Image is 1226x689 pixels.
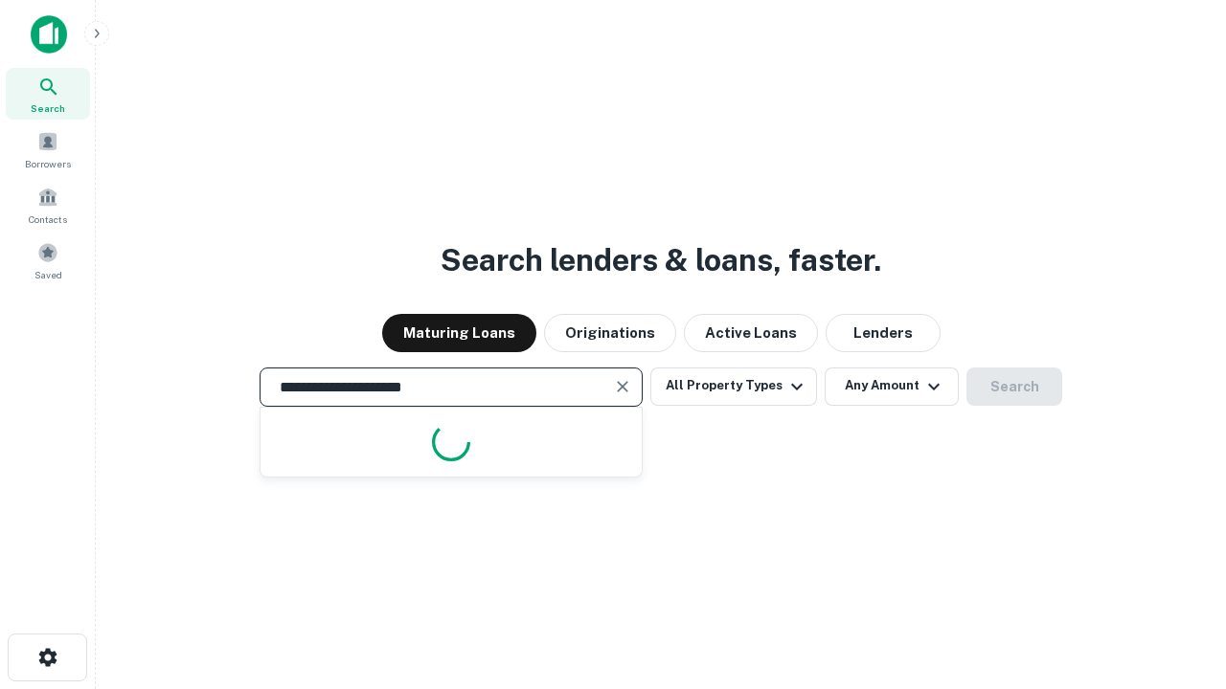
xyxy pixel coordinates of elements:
[6,234,90,286] a: Saved
[31,15,67,54] img: capitalize-icon.png
[31,100,65,116] span: Search
[650,367,817,406] button: All Property Types
[441,237,881,283] h3: Search lenders & loans, faster.
[25,156,71,171] span: Borrowers
[382,314,536,352] button: Maturing Loans
[1130,536,1226,628] iframe: Chat Widget
[826,314,941,352] button: Lenders
[34,267,62,282] span: Saved
[6,123,90,175] a: Borrowers
[825,367,959,406] button: Any Amount
[609,373,636,400] button: Clear
[6,179,90,231] a: Contacts
[29,211,67,227] span: Contacts
[544,314,676,352] button: Originations
[6,68,90,120] a: Search
[684,314,818,352] button: Active Loans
